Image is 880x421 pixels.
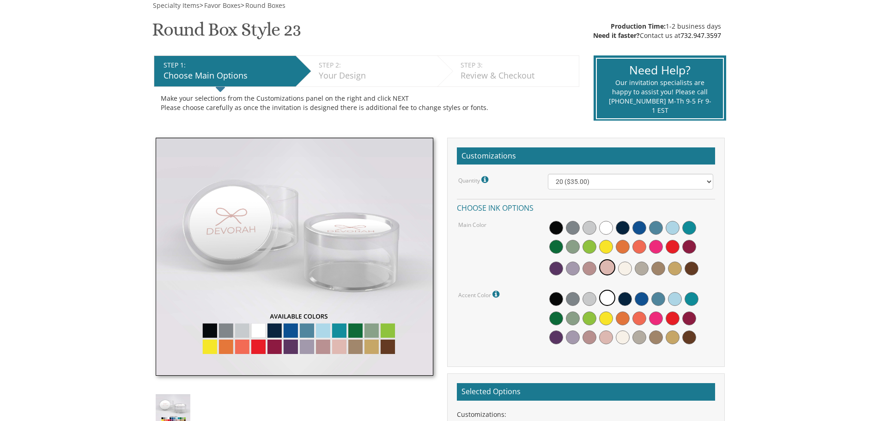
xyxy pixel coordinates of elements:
div: Make your selections from the Customizations panel on the right and click NEXT Please choose care... [161,94,572,112]
a: Round Boxes [244,1,285,10]
a: 732.947.3597 [680,31,721,40]
h1: Round Box Style 23 [152,19,300,47]
div: 1-2 business days Contact us at [593,22,721,40]
div: STEP 3: [461,61,574,70]
div: STEP 1: [164,61,291,70]
div: Need Help? [608,62,711,79]
span: Production Time: [611,22,666,31]
img: round-box-23.jpg [156,138,433,376]
span: > [241,1,285,10]
a: Favor Boxes [203,1,241,10]
div: Our invitation specialists are happy to assist you! Please call [PHONE_NUMBER] M-Th 9-5 Fr 9-1 EST [608,78,711,115]
h4: Choose ink options [457,199,715,215]
div: Your Design [319,70,433,82]
h2: Customizations [457,147,715,165]
div: STEP 2: [319,61,433,70]
span: Favor Boxes [204,1,241,10]
label: Quantity [458,174,491,186]
a: Specialty Items [152,1,200,10]
span: > [200,1,241,10]
label: Accent Color [458,288,502,300]
h2: Selected Options [457,383,715,401]
span: Specialty Items [153,1,200,10]
span: Round Boxes [245,1,285,10]
label: Main Color [458,221,486,229]
div: Review & Checkout [461,70,574,82]
span: Need it faster? [593,31,640,40]
div: Choose Main Options [164,70,291,82]
div: Customizations: [457,410,715,419]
